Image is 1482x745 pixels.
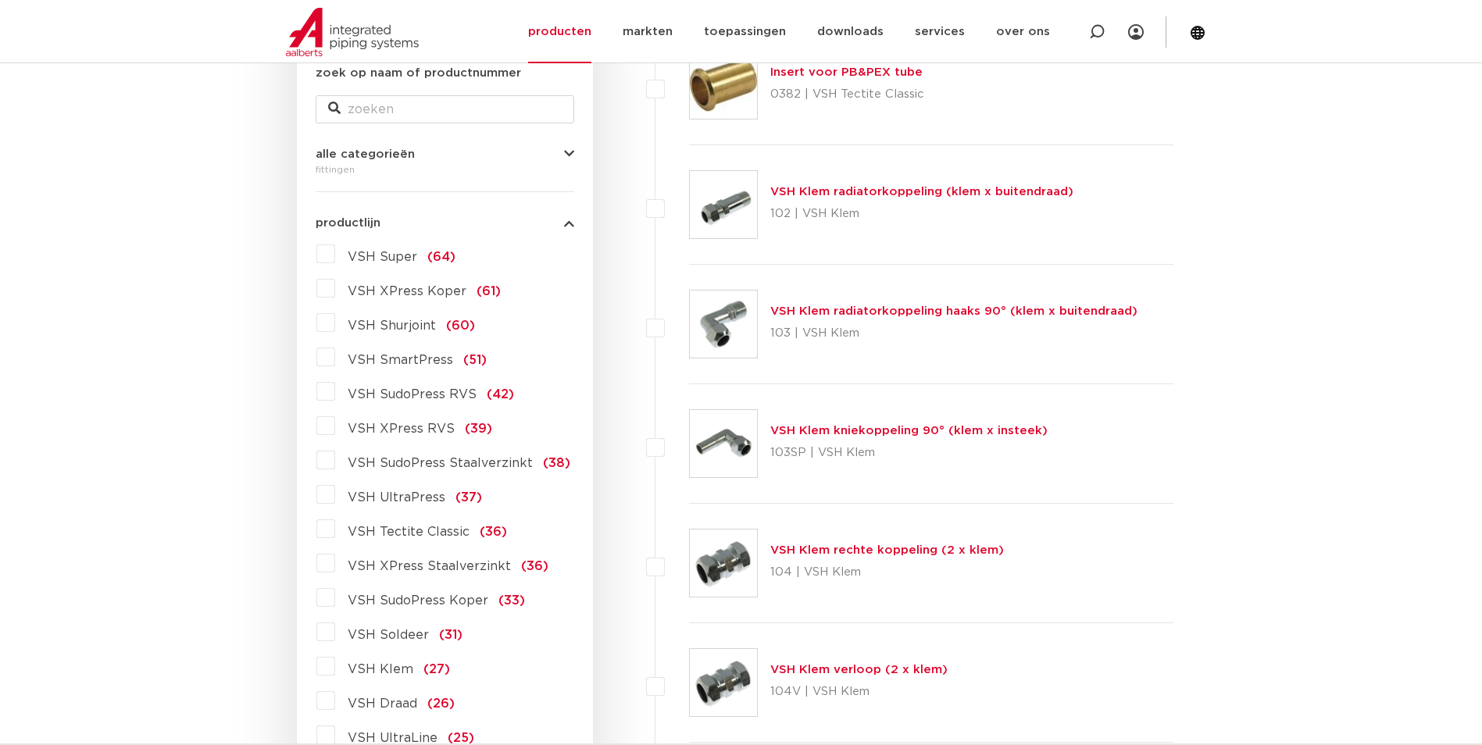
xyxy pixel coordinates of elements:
[348,491,445,504] span: VSH UltraPress
[348,697,417,710] span: VSH Draad
[348,388,477,401] span: VSH SudoPress RVS
[690,171,757,238] img: Thumbnail for VSH Klem radiatorkoppeling (klem x buitendraad)
[427,251,455,263] span: (64)
[348,526,470,538] span: VSH Tectite Classic
[348,422,455,435] span: VSH XPress RVS
[348,354,453,366] span: VSH SmartPress
[455,491,482,504] span: (37)
[770,186,1073,198] a: VSH Klem radiatorkoppeling (klem x buitendraad)
[690,529,757,597] img: Thumbnail for VSH Klem rechte koppeling (2 x klem)
[348,285,466,298] span: VSH XPress Koper
[690,410,757,477] img: Thumbnail for VSH Klem kniekoppeling 90° (klem x insteek)
[770,321,1137,346] p: 103 | VSH Klem
[690,291,757,358] img: Thumbnail for VSH Klem radiatorkoppeling haaks 90° (klem x buitendraad)
[348,629,429,641] span: VSH Soldeer
[446,319,475,332] span: (60)
[477,285,501,298] span: (61)
[316,148,415,160] span: alle categorieën
[521,560,548,572] span: (36)
[480,526,507,538] span: (36)
[770,544,1004,556] a: VSH Klem rechte koppeling (2 x klem)
[690,649,757,716] img: Thumbnail for VSH Klem verloop (2 x klem)
[770,679,948,704] p: 104V | VSH Klem
[770,560,1004,585] p: 104 | VSH Klem
[690,52,757,119] img: Thumbnail for Insert voor PB&PEX tube
[427,697,455,710] span: (26)
[770,82,924,107] p: 0382 | VSH Tectite Classic
[770,305,1137,317] a: VSH Klem radiatorkoppeling haaks 90° (klem x buitendraad)
[439,629,462,641] span: (31)
[316,217,380,229] span: productlijn
[348,663,413,675] span: VSH Klem
[770,66,923,78] a: Insert voor PB&PEX tube
[348,732,437,744] span: VSH UltraLine
[463,354,487,366] span: (51)
[465,422,492,435] span: (39)
[316,148,574,160] button: alle categorieën
[348,457,533,469] span: VSH SudoPress Staalverzinkt
[770,664,948,675] a: VSH Klem verloop (2 x klem)
[770,201,1073,226] p: 102 | VSH Klem
[498,594,525,607] span: (33)
[448,732,474,744] span: (25)
[770,425,1048,437] a: VSH Klem kniekoppeling 90° (klem x insteek)
[770,440,1048,465] p: 103SP | VSH Klem
[348,560,511,572] span: VSH XPress Staalverzinkt
[316,64,521,83] label: zoek op naam of productnummer
[423,663,450,675] span: (27)
[348,594,488,607] span: VSH SudoPress Koper
[348,319,436,332] span: VSH Shurjoint
[316,95,574,123] input: zoeken
[316,217,574,229] button: productlijn
[487,388,514,401] span: (42)
[348,251,417,263] span: VSH Super
[543,457,570,469] span: (38)
[316,160,574,179] div: fittingen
